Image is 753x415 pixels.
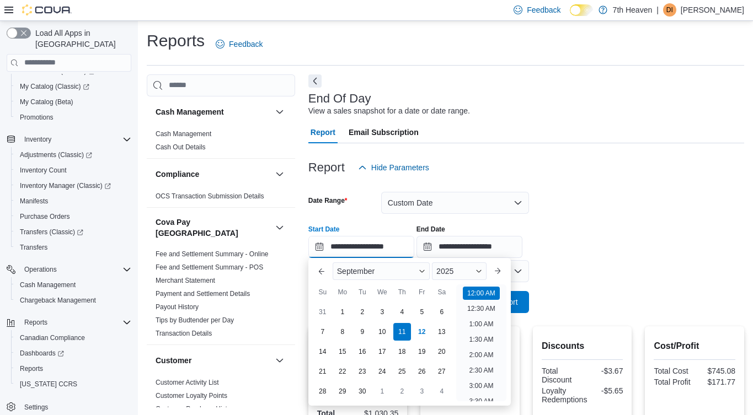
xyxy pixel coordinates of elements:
div: day-29 [334,382,351,400]
div: day-18 [393,343,411,360]
span: Inventory Count [15,164,131,177]
h3: End Of Day [308,92,371,105]
button: Next month [489,262,506,280]
div: We [373,283,391,301]
span: Tips by Budtender per Day [156,316,234,325]
div: day-17 [373,343,391,360]
span: Fee and Settlement Summary - Online [156,250,269,258]
span: Inventory Manager (Classic) [15,179,131,192]
button: Inventory Count [11,163,136,178]
h3: Customer [156,355,191,366]
span: My Catalog (Beta) [20,98,73,106]
button: Chargeback Management [11,293,136,308]
span: Customer Purchase History [156,405,237,413]
a: Fee and Settlement Summary - POS [156,263,263,271]
a: Transfers [15,241,52,254]
button: Transfers [11,240,136,255]
div: Compliance [147,190,295,207]
p: | [656,3,659,17]
span: Purchase Orders [15,210,131,223]
span: Report [311,121,335,143]
div: day-19 [413,343,431,360]
a: Cash Management [156,130,211,138]
span: Transfers (Classic) [20,228,83,236]
div: day-12 [413,323,431,341]
div: Su [314,283,332,301]
div: day-1 [334,303,351,321]
span: Manifests [20,197,48,206]
button: Canadian Compliance [11,330,136,346]
a: Cash Management [15,278,80,292]
a: Inventory Manager (Classic) [15,179,115,192]
div: $745.08 [697,367,735,375]
div: day-7 [314,323,332,341]
a: My Catalog (Classic) [15,80,94,93]
div: day-14 [314,343,332,360]
span: Reports [20,316,131,329]
span: Washington CCRS [15,378,131,391]
li: 3:30 AM [464,395,498,408]
h3: Compliance [156,169,199,180]
div: day-3 [413,382,431,400]
span: Payout History [156,303,199,311]
button: Cash Management [156,106,271,117]
span: Inventory [24,135,51,144]
a: Tips by Budtender per Day [156,316,234,324]
div: day-2 [354,303,371,321]
label: Start Date [308,225,340,234]
div: Cash Management [147,127,295,158]
a: Dashboards [11,346,136,361]
button: Hide Parameters [354,157,434,179]
div: Button. Open the month selector. September is currently selected. [333,262,430,280]
div: day-25 [393,363,411,380]
span: Manifests [15,195,131,208]
button: Customer [156,355,271,366]
span: Adjustments (Classic) [15,148,131,161]
a: Inventory Manager (Classic) [11,178,136,193]
h2: Discounts [542,339,623,353]
a: Payout History [156,303,199,311]
button: Operations [2,262,136,277]
a: Chargeback Management [15,294,100,307]
span: Transfers [15,241,131,254]
li: 12:00 AM [463,287,500,300]
span: Cash Management [20,281,76,289]
div: day-20 [433,343,451,360]
span: Dashboards [15,347,131,360]
button: Inventory [2,132,136,147]
button: Promotions [11,110,136,125]
span: Reports [15,362,131,375]
a: Promotions [15,111,58,124]
label: Date Range [308,196,348,205]
div: Th [393,283,411,301]
span: Canadian Compliance [15,331,131,344]
a: Cash Out Details [156,143,206,151]
span: Load All Apps in [GEOGRAPHIC_DATA] [31,28,131,50]
a: Manifests [15,195,52,208]
div: day-23 [354,363,371,380]
span: Feedback [229,39,263,50]
span: OCS Transaction Submission Details [156,192,264,201]
span: Cash Out Details [156,143,206,152]
a: Transfers (Classic) [15,225,88,239]
span: Feedback [527,4,560,15]
a: Adjustments (Classic) [15,148,97,161]
button: Custom Date [381,192,529,214]
div: $171.77 [697,378,735,386]
button: Compliance [156,169,271,180]
div: day-10 [373,323,391,341]
div: Demetri Ioannides [663,3,676,17]
div: Cova Pay [GEOGRAPHIC_DATA] [147,247,295,344]
span: Customer Loyalty Points [156,391,227,400]
div: day-26 [413,363,431,380]
button: Settings [2,398,136,414]
li: 2:00 AM [464,348,498,362]
div: day-1 [373,382,391,400]
div: Fr [413,283,431,301]
span: Customer Activity List [156,378,219,387]
span: Merchant Statement [156,276,215,285]
button: Next [308,74,322,88]
span: Transfers [20,243,47,252]
span: Inventory Manager (Classic) [20,181,111,190]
